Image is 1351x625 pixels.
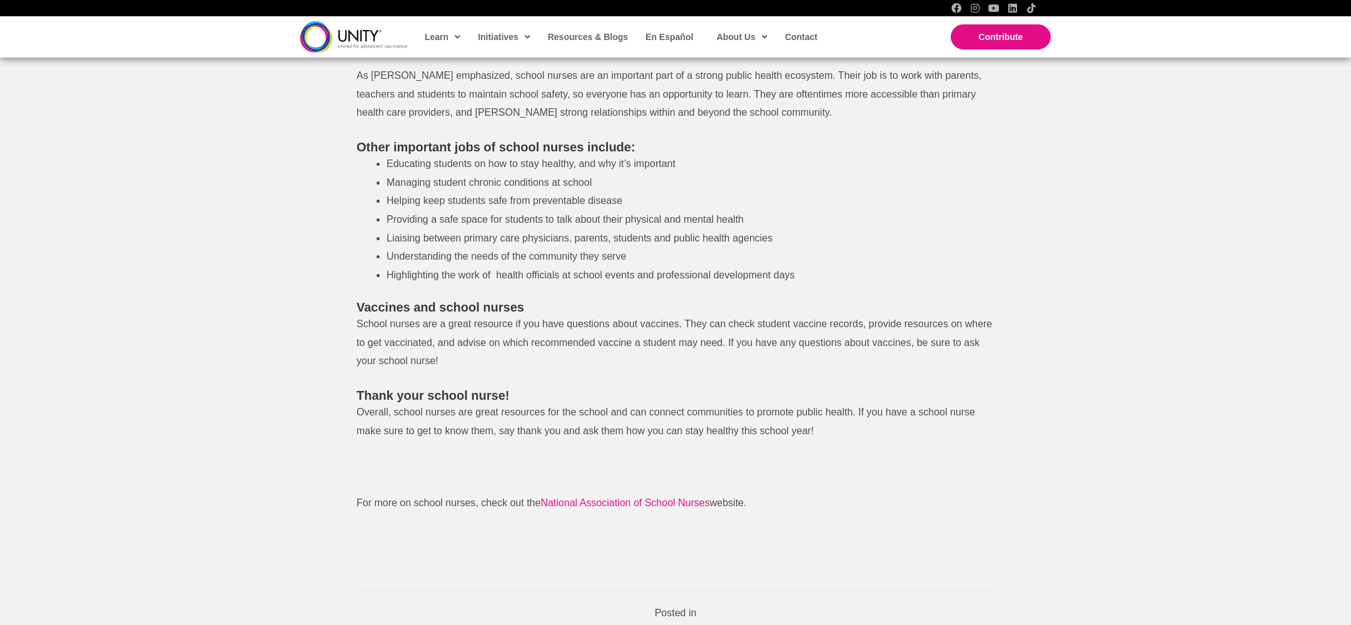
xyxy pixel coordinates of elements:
b: Vaccines and school nurses [357,300,524,314]
span: School nurses are a great resource if you have questions about vaccines. They can check student v... [357,318,992,366]
a: Contact [779,23,822,51]
span: Initiatives [478,28,530,46]
a: Instagram [970,3,980,13]
a: En Español [639,23,698,51]
p: Posted in [344,604,1007,622]
a: About Us [711,23,772,51]
span: Educating students on how to stay healthy, and why it’s important [387,158,675,169]
span: As [PERSON_NAME] emphasized, school nurses are an important part of a strong public health ecosys... [357,70,981,118]
span: Liaising between primary care physicians, parents, students and public health agencies [387,233,772,243]
a: YouTube [989,3,999,13]
a: National Association of School Nurses [540,497,709,508]
span: Helping keep students safe from preventable disease [387,195,622,206]
span: En Español [645,32,693,42]
span: Contact [785,32,817,42]
a: Contribute [951,24,1051,49]
span: Contribute [979,32,1023,42]
img: unity-logo-dark [300,21,408,52]
a: Facebook [951,3,961,13]
a: LinkedIn [1008,3,1018,13]
span: Understanding the needs of the community they serve [387,251,626,262]
b: Thank your school nurse! [357,389,509,402]
span: About Us [717,28,767,46]
span: For more on school nurses, check out the [357,497,540,508]
span: Providing a safe space for students to talk about their physical and mental health [387,214,744,225]
span: Overall, school nurses are great resources for the school and can connect communities to promote ... [357,407,975,436]
strong: Other important jobs of school nurses include: [357,140,635,154]
span: Highlighting the work of health officials at school events and professional development days [387,270,795,280]
span: Learn [425,28,460,46]
span: website. [710,497,747,508]
span: Resources & Blogs [548,32,628,42]
a: Resources & Blogs [542,23,633,51]
span: Managing student chronic conditions at school [387,177,592,188]
a: TikTok [1026,3,1036,13]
